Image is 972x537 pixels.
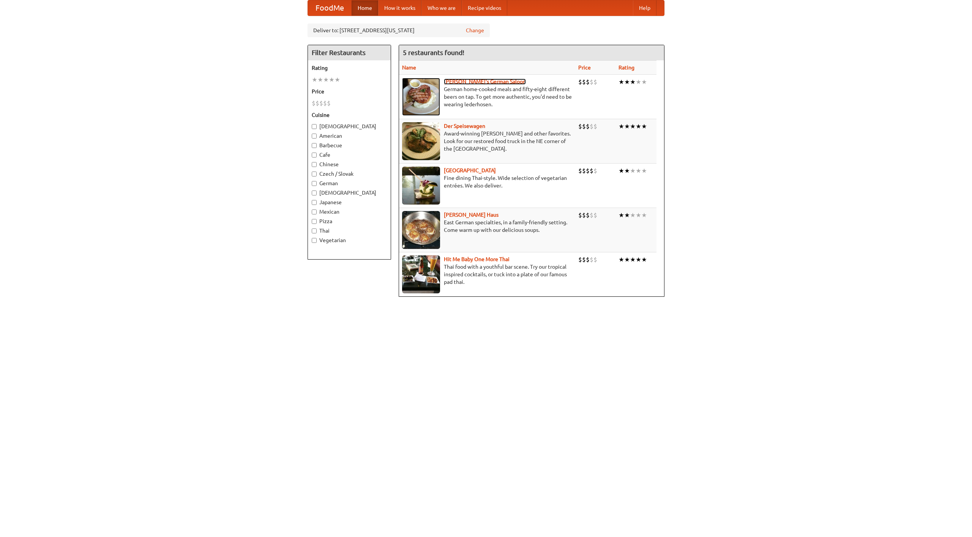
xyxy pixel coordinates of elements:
ng-pluralize: 5 restaurants found! [403,49,464,56]
a: Hit Me Baby One More Thai [444,256,510,262]
li: $ [586,255,590,264]
li: $ [582,78,586,86]
a: Name [402,65,416,71]
li: $ [593,255,597,264]
li: $ [582,211,586,219]
label: Thai [312,227,387,235]
img: kohlhaus.jpg [402,211,440,249]
li: ★ [636,78,641,86]
a: [PERSON_NAME]'s German Saloon [444,79,526,85]
input: Japanese [312,200,317,205]
li: $ [593,211,597,219]
li: ★ [641,211,647,219]
h5: Cuisine [312,111,387,119]
li: ★ [641,255,647,264]
li: ★ [624,211,630,219]
li: ★ [624,122,630,131]
label: [DEMOGRAPHIC_DATA] [312,123,387,130]
a: Help [633,0,656,16]
a: Recipe videos [462,0,507,16]
input: Vegetarian [312,238,317,243]
li: ★ [619,78,624,86]
label: Japanese [312,198,387,206]
li: $ [586,167,590,175]
p: Fine dining Thai-style. Wide selection of vegetarian entrées. We also deliver. [402,174,572,189]
a: FoodMe [308,0,352,16]
input: Cafe [312,153,317,157]
input: Pizza [312,219,317,224]
li: $ [578,167,582,175]
label: Cafe [312,151,387,159]
input: Chinese [312,162,317,167]
img: satay.jpg [402,167,440,205]
label: Vegetarian [312,236,387,244]
h5: Rating [312,64,387,72]
li: ★ [641,167,647,175]
h5: Price [312,88,387,95]
li: ★ [630,78,636,86]
li: ★ [624,78,630,86]
li: $ [578,255,582,264]
label: American [312,132,387,140]
li: ★ [323,76,329,84]
li: $ [590,255,593,264]
li: ★ [636,255,641,264]
label: German [312,180,387,187]
li: ★ [335,76,340,84]
a: [PERSON_NAME] Haus [444,212,499,218]
li: $ [586,122,590,131]
li: $ [578,211,582,219]
p: Award-winning [PERSON_NAME] and other favorites. Look for our restored food truck in the NE corne... [402,130,572,153]
li: $ [593,78,597,86]
a: [GEOGRAPHIC_DATA] [444,167,496,173]
p: East German specialties, in a family-friendly setting. Come warm up with our delicious soups. [402,219,572,234]
a: Price [578,65,591,71]
li: $ [582,167,586,175]
li: $ [319,99,323,107]
input: [DEMOGRAPHIC_DATA] [312,191,317,195]
input: American [312,134,317,139]
li: ★ [636,211,641,219]
label: Barbecue [312,142,387,149]
li: ★ [619,211,624,219]
a: Der Speisewagen [444,123,485,129]
li: $ [590,167,593,175]
li: $ [590,122,593,131]
li: ★ [636,167,641,175]
p: Thai food with a youthful bar scene. Try our tropical inspired cocktails, or tuck into a plate of... [402,263,572,286]
img: babythai.jpg [402,255,440,293]
li: ★ [641,122,647,131]
div: Deliver to: [STREET_ADDRESS][US_STATE] [308,24,490,37]
li: ★ [630,211,636,219]
input: Czech / Slovak [312,172,317,176]
li: $ [590,211,593,219]
a: How it works [378,0,421,16]
label: Chinese [312,161,387,168]
a: Change [466,27,484,34]
li: $ [578,122,582,131]
label: Pizza [312,217,387,225]
li: $ [582,255,586,264]
input: [DEMOGRAPHIC_DATA] [312,124,317,129]
li: $ [582,122,586,131]
input: Thai [312,228,317,233]
p: German home-cooked meals and fifty-eight different beers on tap. To get more authentic, you'd nee... [402,85,572,108]
li: ★ [636,122,641,131]
input: German [312,181,317,186]
li: ★ [619,255,624,264]
input: Mexican [312,209,317,214]
a: Who we are [421,0,462,16]
input: Barbecue [312,143,317,148]
li: ★ [312,76,317,84]
label: [DEMOGRAPHIC_DATA] [312,189,387,197]
li: ★ [624,167,630,175]
img: esthers.jpg [402,78,440,116]
li: $ [593,122,597,131]
li: ★ [317,76,323,84]
li: ★ [630,255,636,264]
label: Mexican [312,208,387,216]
